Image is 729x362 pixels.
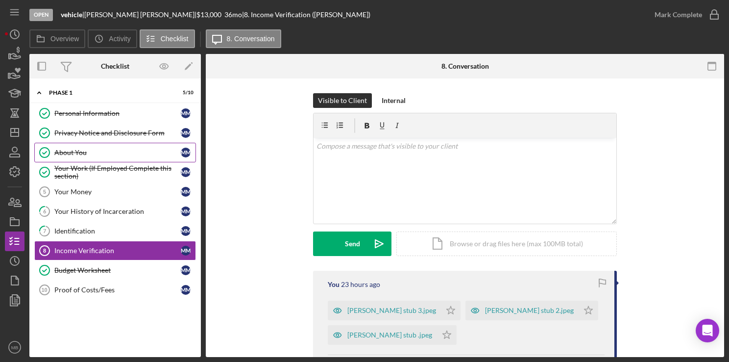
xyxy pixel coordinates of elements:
label: Overview [50,35,79,43]
div: [PERSON_NAME] stub 3.jpeg [347,307,436,314]
a: 8Income Verificationmm [34,241,196,260]
div: Personal Information [54,109,181,117]
div: m m [181,285,191,295]
div: m m [181,226,191,236]
a: About Youmm [34,143,196,162]
text: MB [11,345,18,350]
button: [PERSON_NAME] stub 2.jpeg [465,301,598,320]
div: [PERSON_NAME] [PERSON_NAME] | [84,11,196,19]
div: Visible to Client [318,93,367,108]
div: | [61,11,84,19]
div: [PERSON_NAME] stub 2.jpeg [485,307,574,314]
div: m m [181,187,191,197]
button: [PERSON_NAME] stub 3.jpeg [328,301,461,320]
label: Activity [109,35,130,43]
tspan: 6 [43,208,47,214]
div: Your History of Incarceration [54,207,181,215]
div: 5 / 10 [176,90,194,96]
button: Mark Complete [645,5,724,25]
div: Your Work (If Employed Complete this section) [54,164,181,180]
div: Identification [54,227,181,235]
div: m m [181,108,191,118]
div: Privacy Notice and Disclosure Form [54,129,181,137]
a: 10Proof of Costs/Feesmm [34,280,196,300]
tspan: 5 [43,189,46,195]
button: Internal [377,93,411,108]
button: MB [5,337,24,357]
div: m m [181,128,191,138]
div: 36 mo [224,11,242,19]
label: 8. Conversation [227,35,275,43]
a: Personal Informationmm [34,103,196,123]
div: Open Intercom Messenger [696,319,719,342]
div: You [328,281,340,288]
a: Your Work (If Employed Complete this section)mm [34,162,196,182]
div: Checklist [101,62,129,70]
div: m m [181,246,191,256]
div: m m [181,148,191,157]
div: m m [181,167,191,177]
div: Mark Complete [655,5,702,25]
button: Activity [88,29,137,48]
div: m m [181,207,191,216]
button: Checklist [140,29,195,48]
div: Internal [382,93,406,108]
b: vehicle [61,10,82,19]
time: 2025-09-07 17:20 [341,281,380,288]
div: | 8. Income Verification ([PERSON_NAME]) [242,11,370,19]
a: Budget Worksheetmm [34,260,196,280]
button: [PERSON_NAME] stub .jpeg [328,325,457,345]
div: Send [345,232,360,256]
tspan: 8 [43,248,46,254]
span: $13,000 [196,10,221,19]
tspan: 10 [41,287,47,293]
button: Overview [29,29,85,48]
div: About You [54,149,181,156]
div: Phase 1 [49,90,169,96]
a: 7Identificationmm [34,221,196,241]
a: 6Your History of Incarcerationmm [34,202,196,221]
div: Your Money [54,188,181,196]
button: Visible to Client [313,93,372,108]
div: Open [29,9,53,21]
a: Privacy Notice and Disclosure Formmm [34,123,196,143]
button: 8. Conversation [206,29,281,48]
tspan: 7 [43,228,47,234]
div: Proof of Costs/Fees [54,286,181,294]
div: [PERSON_NAME] stub .jpeg [347,331,432,339]
div: 8. Conversation [441,62,489,70]
div: m m [181,265,191,275]
label: Checklist [161,35,189,43]
button: Send [313,232,391,256]
div: Income Verification [54,247,181,255]
div: Budget Worksheet [54,266,181,274]
a: 5Your Moneymm [34,182,196,202]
